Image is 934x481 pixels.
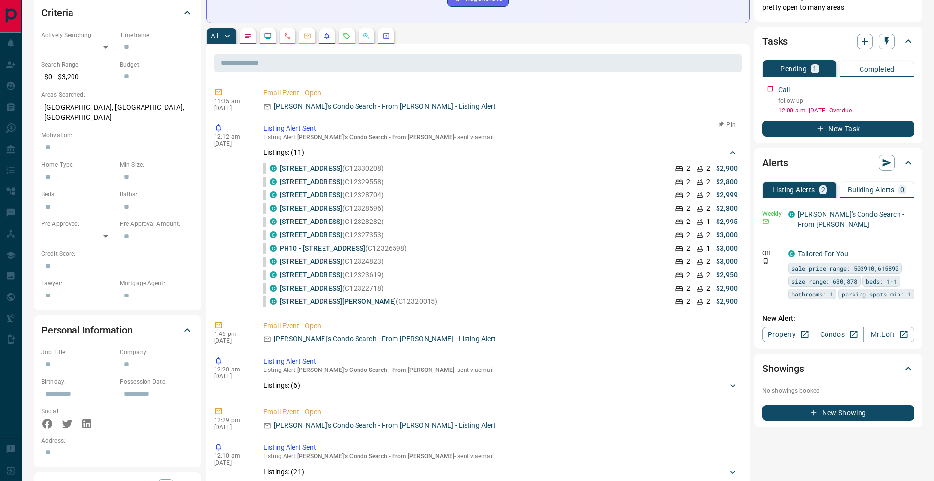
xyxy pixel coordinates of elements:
[263,443,738,453] p: Listing Alert Sent
[270,271,277,278] div: condos.ca
[280,244,365,252] a: PH10 - [STREET_ADDRESS]
[706,217,710,227] p: 1
[716,243,738,254] p: $3,000
[762,30,914,53] div: Tasks
[303,32,311,40] svg: Emails
[842,289,911,299] span: parking spots min: 1
[214,98,249,105] p: 11:35 am
[263,134,738,141] p: Listing Alert : - sent via email
[263,467,304,477] p: Listings: ( 21 )
[264,32,272,40] svg: Lead Browsing Activity
[244,32,252,40] svg: Notes
[263,367,738,373] p: Listing Alert : - sent via email
[772,186,815,193] p: Listing Alerts
[762,121,914,137] button: New Task
[280,190,384,200] p: (C12328704)
[686,270,690,280] p: 2
[41,322,133,338] h2: Personal Information
[716,190,738,200] p: $2,999
[297,367,455,373] span: [PERSON_NAME]'s Condo Search - From [PERSON_NAME]
[716,257,738,267] p: $3,000
[280,163,384,174] p: (C12330208)
[41,31,115,39] p: Actively Searching:
[280,258,342,265] a: [STREET_ADDRESS]
[270,218,277,225] div: condos.ca
[274,334,496,344] p: [PERSON_NAME]'s Condo Search - From [PERSON_NAME] - Listing Alert
[263,144,738,162] div: Listings: (11)
[270,258,277,265] div: condos.ca
[41,160,115,169] p: Home Type:
[778,96,914,105] p: follow up
[284,32,291,40] svg: Calls
[686,203,690,214] p: 2
[214,105,249,111] p: [DATE]
[214,424,249,431] p: [DATE]
[120,31,193,39] p: Timeframe:
[280,178,342,185] a: [STREET_ADDRESS]
[214,452,249,459] p: 12:10 am
[214,459,249,466] p: [DATE]
[706,230,710,240] p: 2
[716,230,738,240] p: $3,000
[280,203,384,214] p: (C12328596)
[41,436,193,445] p: Address:
[762,313,914,324] p: New Alert:
[120,190,193,199] p: Baths:
[762,361,804,376] h2: Showings
[263,321,738,331] p: Email Event - Open
[214,337,249,344] p: [DATE]
[120,377,193,386] p: Possession Date:
[788,211,795,218] div: condos.ca
[778,85,790,95] p: Call
[270,165,277,172] div: condos.ca
[263,148,304,158] p: Listings: ( 11 )
[41,377,115,386] p: Birthday:
[120,220,193,228] p: Pre-Approval Amount:
[860,66,895,73] p: Completed
[280,284,342,292] a: [STREET_ADDRESS]
[821,186,825,193] p: 2
[270,191,277,198] div: condos.ca
[686,230,690,240] p: 2
[686,243,690,254] p: 2
[270,298,277,305] div: condos.ca
[788,250,795,257] div: condos.ca
[762,34,788,49] h2: Tasks
[713,120,742,129] button: Pin
[41,90,193,99] p: Areas Searched:
[280,271,342,279] a: [STREET_ADDRESS]
[791,276,857,286] span: size range: 630,878
[706,257,710,267] p: 2
[41,279,115,288] p: Lawyer:
[686,217,690,227] p: 2
[270,245,277,252] div: condos.ca
[280,217,384,227] p: (C12328282)
[280,257,384,267] p: (C12324823)
[762,386,914,395] p: No showings booked
[706,163,710,174] p: 2
[280,204,342,212] a: [STREET_ADDRESS]
[762,209,782,218] p: Weekly
[280,164,342,172] a: [STREET_ADDRESS]
[263,463,738,481] div: Listings: (21)
[274,101,496,111] p: [PERSON_NAME]'s Condo Search - From [PERSON_NAME] - Listing Alert
[280,270,384,280] p: (C12323619)
[343,32,351,40] svg: Requests
[686,283,690,294] p: 2
[297,453,455,460] span: [PERSON_NAME]'s Condo Search - From [PERSON_NAME]
[762,405,914,421] button: New Showing
[263,123,738,134] p: Listing Alert Sent
[263,88,738,98] p: Email Event - Open
[280,230,384,240] p: (C12327353)
[214,331,249,337] p: 1:46 pm
[280,231,342,239] a: [STREET_ADDRESS]
[762,258,769,264] svg: Push Notification Only
[716,296,738,307] p: $2,900
[686,257,690,267] p: 2
[706,190,710,200] p: 2
[280,297,396,305] a: [STREET_ADDRESS][PERSON_NAME]
[297,134,455,141] span: [PERSON_NAME]'s Condo Search - From [PERSON_NAME]
[280,243,407,254] p: (C12326598)
[706,283,710,294] p: 2
[791,263,898,273] span: sale price range: 503910,615890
